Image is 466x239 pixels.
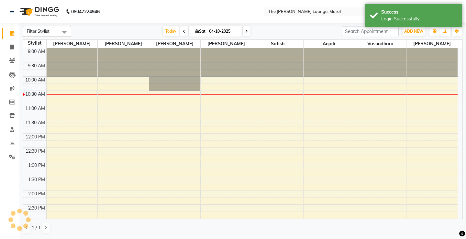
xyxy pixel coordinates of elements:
div: 9:30 AM [27,62,46,69]
div: 10:30 AM [24,91,46,98]
span: [PERSON_NAME] [149,40,200,48]
div: Success [381,9,457,16]
span: [PERSON_NAME] [201,40,252,48]
div: 12:30 PM [24,148,46,155]
span: Vasundhara [355,40,406,48]
div: Login Successfully. [381,16,457,22]
div: 11:00 AM [24,105,46,112]
span: Today [163,26,179,36]
div: Stylist [23,40,46,47]
div: 11:30 AM [24,119,46,126]
span: [PERSON_NAME] [47,40,98,48]
span: Anjali [304,40,355,48]
span: [PERSON_NAME] [98,40,149,48]
input: Search Appointment [342,26,399,36]
div: 2:00 PM [27,190,46,197]
div: 2:30 PM [27,205,46,212]
span: 1 / 1 [32,224,41,231]
button: ADD NEW [403,27,425,36]
div: 9:00 AM [27,48,46,55]
span: [PERSON_NAME] [406,40,458,48]
span: Sat [194,29,207,34]
div: 12:00 PM [24,134,46,140]
img: logo [17,3,61,21]
div: 1:30 PM [27,176,46,183]
div: 10:00 AM [24,77,46,83]
span: ADD NEW [404,29,423,34]
span: Satish [252,40,303,48]
input: 2025-10-04 [207,27,239,36]
div: 1:00 PM [27,162,46,169]
b: 08047224946 [71,3,100,21]
span: Filter Stylist [27,28,50,34]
